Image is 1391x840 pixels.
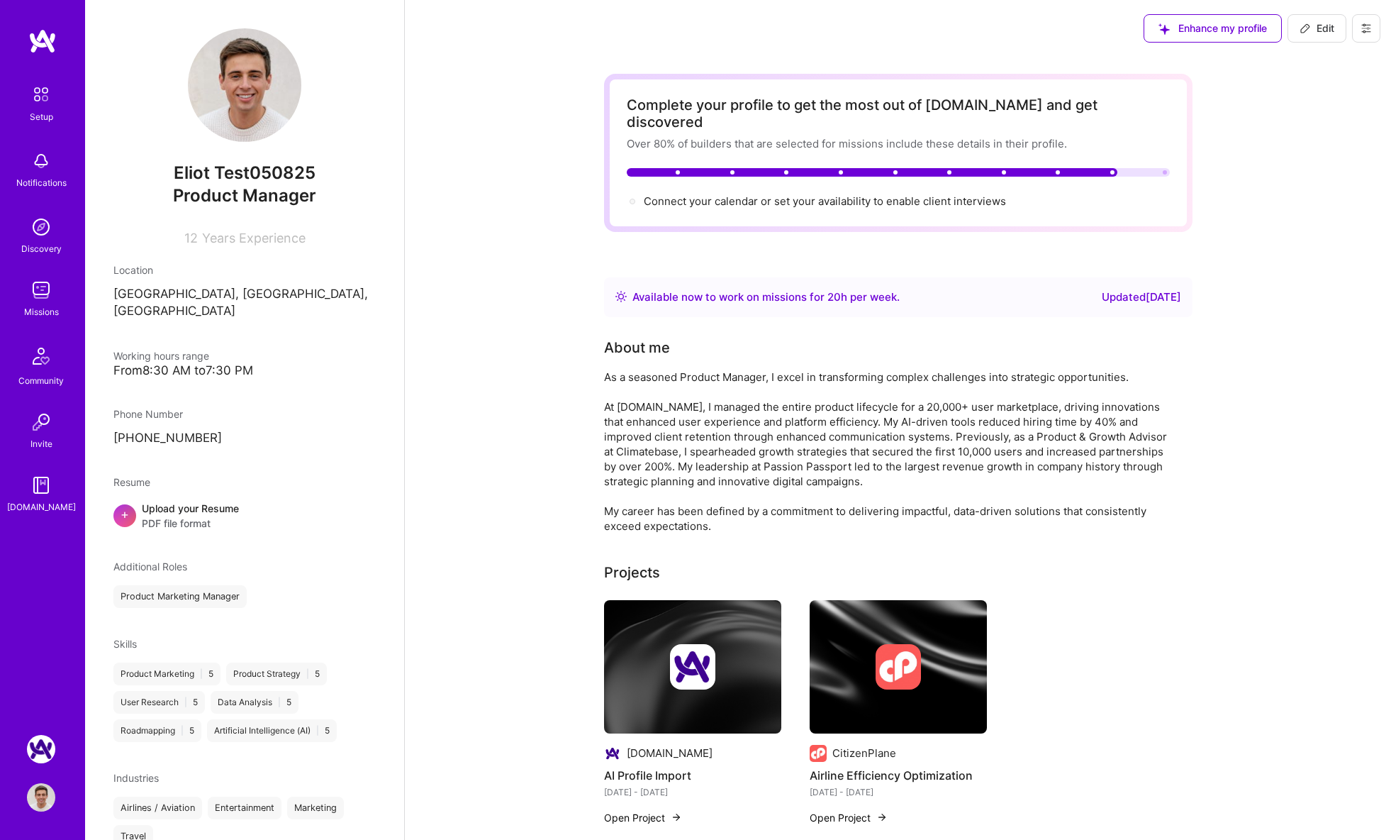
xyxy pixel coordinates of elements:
[604,370,1171,534] div: As a seasoned Product Manager, I excel in transforming complex challenges into strategic opportun...
[113,350,209,362] span: Working hours range
[28,28,57,54] img: logo
[113,663,220,685] div: Product Marketing 5
[113,585,247,608] div: Product Marketing Manager
[27,735,55,763] img: A.Team: Google Calendar Integration Testing
[173,185,316,206] span: Product Manager
[1102,289,1181,306] div: Updated [DATE]
[810,745,827,762] img: Company logo
[27,147,55,175] img: bell
[615,291,627,302] img: Availability
[1287,14,1346,43] button: Edit
[604,785,781,800] div: [DATE] - [DATE]
[113,363,376,378] div: From 8:30 AM to 7:30 PM
[1158,23,1170,35] i: icon SuggestedTeams
[113,408,183,420] span: Phone Number
[632,289,900,306] div: Available now to work on missions for h per week .
[142,501,239,531] div: Upload your Resume
[604,810,682,825] button: Open Project
[604,337,670,358] div: About me
[113,719,201,742] div: Roadmapping 5
[23,783,59,812] a: User Avatar
[287,797,344,819] div: Marketing
[27,276,55,304] img: teamwork
[627,746,713,761] div: [DOMAIN_NAME]
[1144,14,1282,43] button: Enhance my profile
[604,745,621,762] img: Company logo
[876,812,888,823] img: arrow-right
[113,797,202,819] div: Airlines / Aviation
[627,136,1170,151] div: Over 80% of builders that are selected for missions include these details in their profile.
[1300,21,1334,35] span: Edit
[184,697,187,708] span: |
[24,339,58,373] img: Community
[202,231,306,245] span: Years Experience
[142,516,239,531] span: PDF file format
[113,262,376,277] div: Location
[181,725,184,736] span: |
[810,766,987,785] h4: Airline Efficiency Optimization
[226,663,327,685] div: Product Strategy 5
[604,562,660,583] div: Projects
[810,810,888,825] button: Open Project
[207,719,337,742] div: Artificial Intelligence (AI) 5
[113,560,187,573] span: Additional Roles
[827,290,841,304] span: 20
[644,194,1006,208] span: Connect your calendar or set your availability to enable client interviews
[670,644,715,690] img: Company logo
[30,436,52,451] div: Invite
[113,430,376,447] p: [PHONE_NUMBER]
[200,668,203,680] span: |
[7,499,76,514] div: [DOMAIN_NAME]
[113,162,376,184] span: Eliot Test050825
[21,241,62,256] div: Discovery
[627,96,1170,131] div: Complete your profile to get the most out of [DOMAIN_NAME] and get discovered
[18,373,64,388] div: Community
[832,746,896,761] div: CitizenPlane
[810,600,987,734] img: cover
[278,697,281,708] span: |
[113,286,376,320] p: [GEOGRAPHIC_DATA], [GEOGRAPHIC_DATA], [GEOGRAPHIC_DATA]
[113,476,150,488] span: Resume
[113,501,376,531] div: +Upload your ResumePDF file format
[810,785,987,800] div: [DATE] - [DATE]
[16,175,67,190] div: Notifications
[671,812,682,823] img: arrow-right
[188,28,301,142] img: User Avatar
[27,213,55,241] img: discovery
[113,691,205,714] div: User Research 5
[184,231,198,245] span: 12
[113,638,137,650] span: Skills
[26,79,56,109] img: setup
[24,304,59,319] div: Missions
[27,408,55,436] img: Invite
[316,725,319,736] span: |
[1158,21,1267,35] span: Enhance my profile
[211,691,298,714] div: Data Analysis 5
[604,766,781,785] h4: AI Profile Import
[27,471,55,499] img: guide book
[306,668,309,680] span: |
[208,797,281,819] div: Entertainment
[113,772,159,784] span: Industries
[604,600,781,734] img: cover
[876,644,921,690] img: Company logo
[30,109,53,124] div: Setup
[121,507,129,521] span: +
[27,783,55,812] img: User Avatar
[23,735,59,763] a: A.Team: Google Calendar Integration Testing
